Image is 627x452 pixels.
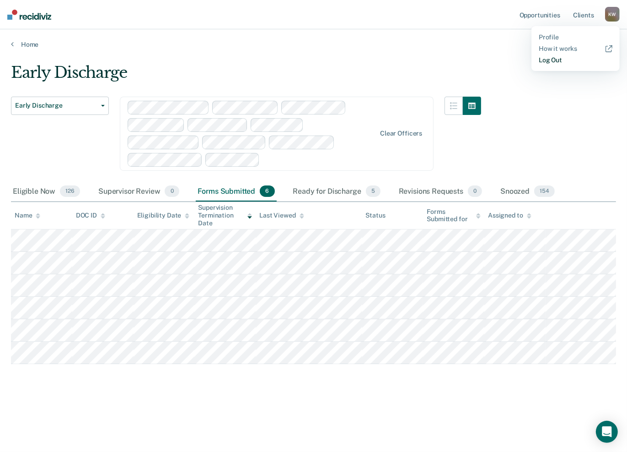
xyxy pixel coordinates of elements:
button: KW [605,7,620,22]
a: Home [11,40,616,49]
div: Ready for Discharge5 [291,182,382,202]
div: Supervisor Review0 [96,182,181,202]
div: Clear officers [380,130,422,137]
span: 154 [534,185,555,197]
img: Recidiviz [7,10,51,20]
div: Early Discharge [11,63,481,89]
a: Log Out [539,56,612,64]
span: 6 [260,185,274,197]
div: K W [605,7,620,22]
div: Forms Submitted6 [196,182,277,202]
span: 0 [165,185,179,197]
span: 5 [366,185,380,197]
div: Snoozed154 [498,182,557,202]
span: Early Discharge [15,102,97,109]
div: Forms Submitted for [427,208,481,223]
a: Profile [539,33,612,41]
a: How it works [539,45,612,53]
div: Status [366,212,386,219]
div: Revisions Requests0 [397,182,484,202]
span: 126 [60,185,80,197]
div: Name [15,212,40,219]
div: Eligibility Date [137,212,190,219]
div: DOC ID [76,212,105,219]
div: Assigned to [488,212,531,219]
div: Last Viewed [259,212,304,219]
div: Open Intercom Messenger [596,421,618,443]
span: 0 [468,185,482,197]
button: Early Discharge [11,97,109,115]
div: Supervision Termination Date [198,204,252,227]
div: Eligible Now126 [11,182,82,202]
